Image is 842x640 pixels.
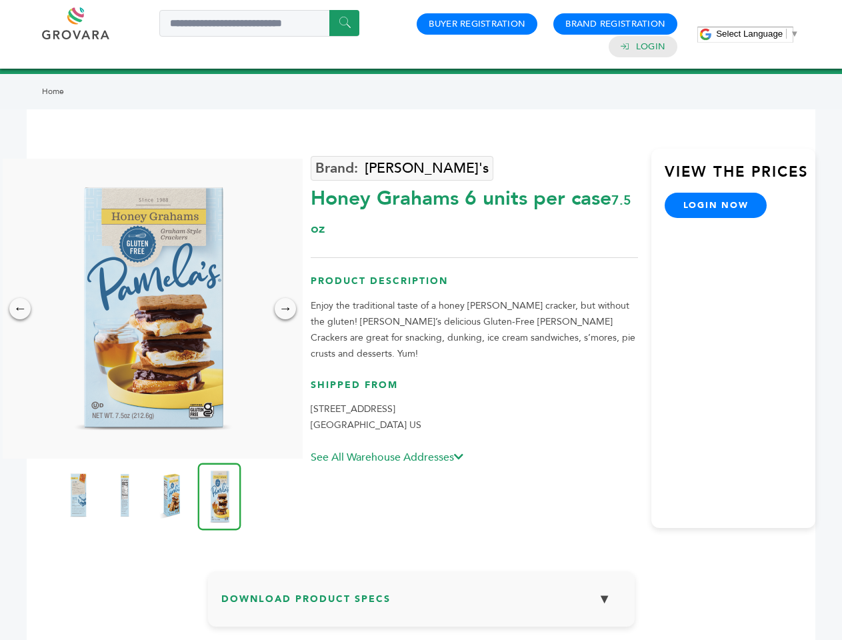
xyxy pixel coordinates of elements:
p: [STREET_ADDRESS] [GEOGRAPHIC_DATA] US [311,401,638,433]
a: Login [636,41,665,53]
div: → [275,298,296,319]
span: Select Language [716,29,783,39]
a: See All Warehouse Addresses [311,450,463,465]
h3: Download Product Specs [221,585,621,623]
img: Honey Grahams 6 units per case 7.5 oz Product Label [61,469,95,522]
img: Honey Grahams 6 units per case 7.5 oz [198,463,241,530]
h3: View the Prices [665,162,815,193]
p: Enjoy the traditional taste of a honey [PERSON_NAME] cracker, but without the gluten! [PERSON_NAM... [311,298,638,362]
a: [PERSON_NAME]'s [311,156,493,181]
a: Home [42,86,64,97]
img: Honey Grahams 6 units per case 7.5 oz Nutrition Info [108,469,141,522]
a: Brand Registration [565,18,665,30]
div: ← [9,298,31,319]
button: ▼ [588,585,621,613]
div: Honey Grahams 6 units per case [311,178,638,241]
a: Buyer Registration [429,18,525,30]
span: ▼ [790,29,799,39]
img: Honey Grahams 6 units per case 7.5 oz [155,469,188,522]
input: Search a product or brand... [159,10,359,37]
a: Select Language​ [716,29,799,39]
h3: Shipped From [311,379,638,402]
h3: Product Description [311,275,638,298]
a: login now [665,193,767,218]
